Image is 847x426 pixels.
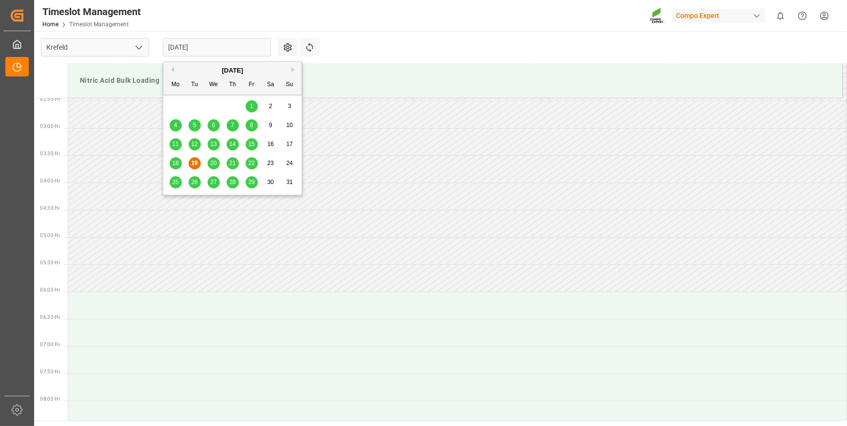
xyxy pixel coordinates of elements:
span: 15 [248,141,254,148]
div: Choose Friday, August 22nd, 2025 [246,157,258,169]
span: 5 [193,122,196,129]
div: month 2025-08 [166,97,299,192]
div: Choose Saturday, August 2nd, 2025 [265,100,277,112]
span: 24 [286,160,292,167]
div: Choose Tuesday, August 5th, 2025 [189,119,201,131]
span: 30 [267,179,273,185]
span: 6 [212,122,215,129]
div: Choose Saturday, August 30th, 2025 [265,176,277,188]
div: Choose Tuesday, August 19th, 2025 [189,157,201,169]
span: 22 [248,160,254,167]
span: 29 [248,179,254,185]
button: show 0 new notifications [770,5,791,27]
div: Choose Saturday, August 23rd, 2025 [265,157,277,169]
button: Compo Expert [672,6,770,25]
div: Choose Thursday, August 28th, 2025 [227,176,239,188]
span: 13 [210,141,216,148]
div: [DATE] [163,66,302,75]
button: Help Center [791,5,813,27]
div: We [208,79,220,91]
span: 1 [250,103,253,110]
div: Choose Wednesday, August 20th, 2025 [208,157,220,169]
span: 18 [172,160,178,167]
span: 4 [174,122,177,129]
span: 21 [229,160,235,167]
span: 19 [191,160,197,167]
div: Choose Tuesday, August 26th, 2025 [189,176,201,188]
span: 14 [229,141,235,148]
div: Choose Wednesday, August 13th, 2025 [208,138,220,150]
div: Choose Wednesday, August 27th, 2025 [208,176,220,188]
span: 10 [286,122,292,129]
span: 03:30 Hr [40,151,60,156]
div: Choose Thursday, August 21st, 2025 [227,157,239,169]
span: 08:00 Hr [40,396,60,402]
div: Nitric Acid Bulk Loading [76,72,835,90]
button: Previous Month [168,67,174,73]
button: open menu [131,40,146,55]
div: Compo Expert [672,9,766,23]
div: Tu [189,79,201,91]
span: 07:30 Hr [40,369,60,374]
div: Choose Friday, August 1st, 2025 [246,100,258,112]
div: Choose Thursday, August 14th, 2025 [227,138,239,150]
span: 02:30 Hr [40,96,60,102]
span: 07:00 Hr [40,342,60,347]
span: 27 [210,179,216,185]
span: 16 [267,141,273,148]
div: Choose Friday, August 29th, 2025 [246,176,258,188]
span: 26 [191,179,197,185]
div: Choose Sunday, August 10th, 2025 [284,119,296,131]
div: Choose Monday, August 18th, 2025 [170,157,182,169]
input: DD.MM.YYYY [163,38,271,56]
span: 17 [286,141,292,148]
span: 9 [269,122,272,129]
span: 2 [269,103,272,110]
div: Choose Sunday, August 24th, 2025 [284,157,296,169]
div: Mo [170,79,182,91]
div: Choose Friday, August 8th, 2025 [246,119,258,131]
button: Next Month [291,67,297,73]
span: 06:00 Hr [40,287,60,293]
span: 04:30 Hr [40,205,60,211]
div: Timeslot Management [42,4,141,19]
span: 8 [250,122,253,129]
span: 25 [172,179,178,185]
span: 03:00 Hr [40,124,60,129]
span: 7 [231,122,234,129]
span: 3 [288,103,291,110]
span: 31 [286,179,292,185]
span: 20 [210,160,216,167]
div: Choose Sunday, August 17th, 2025 [284,138,296,150]
div: Choose Monday, August 4th, 2025 [170,119,182,131]
span: 23 [267,160,273,167]
div: Su [284,79,296,91]
div: Choose Wednesday, August 6th, 2025 [208,119,220,131]
span: 05:30 Hr [40,260,60,265]
div: Choose Friday, August 15th, 2025 [246,138,258,150]
input: Type to search/select [41,38,149,56]
div: Fr [246,79,258,91]
div: Choose Thursday, August 7th, 2025 [227,119,239,131]
div: Choose Saturday, August 16th, 2025 [265,138,277,150]
span: 28 [229,179,235,185]
span: 12 [191,141,197,148]
a: Home [42,21,58,28]
span: 04:00 Hr [40,178,60,184]
span: 05:00 Hr [40,233,60,238]
div: Th [227,79,239,91]
div: Choose Saturday, August 9th, 2025 [265,119,277,131]
span: 06:30 Hr [40,315,60,320]
div: Choose Sunday, August 3rd, 2025 [284,100,296,112]
img: Screenshot%202023-09-29%20at%2010.02.21.png_1712312052.png [650,7,665,24]
div: Choose Monday, August 25th, 2025 [170,176,182,188]
div: Choose Monday, August 11th, 2025 [170,138,182,150]
div: Choose Tuesday, August 12th, 2025 [189,138,201,150]
div: Sa [265,79,277,91]
div: Choose Sunday, August 31st, 2025 [284,176,296,188]
span: 11 [172,141,178,148]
